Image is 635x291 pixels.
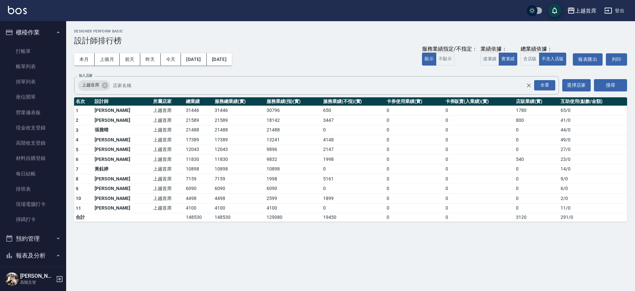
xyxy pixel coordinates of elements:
td: 0 [385,116,444,125]
td: [PERSON_NAME] [93,116,151,125]
button: Clear [524,81,533,90]
td: 148530 [184,213,213,222]
td: 4148 [321,135,385,145]
a: 打帳單 [3,44,63,59]
td: 上越首席 [151,203,184,213]
td: 0 [514,125,559,135]
td: 9896 [265,145,321,155]
td: 0 [321,164,385,174]
td: 0 [514,145,559,155]
td: 13241 [265,135,321,145]
td: 21488 [265,125,321,135]
span: 8 [76,176,78,181]
td: 21589 [184,116,213,125]
td: 4100 [213,203,265,213]
td: 上越首席 [151,106,184,116]
td: 800 [514,116,559,125]
td: [PERSON_NAME] [93,184,151,194]
div: 全選 [534,80,555,90]
button: 上越首席 [565,4,599,18]
td: 540 [514,155,559,165]
td: 0 [444,174,514,184]
td: 0 [514,194,559,204]
span: 6 [76,157,78,162]
td: 9832 [265,155,321,165]
td: 21488 [213,125,265,135]
td: [PERSON_NAME] [93,174,151,184]
td: 0 [385,106,444,116]
h2: Designer Perform Basic [74,29,627,33]
td: 44 / 0 [559,125,627,135]
a: 每日結帳 [3,166,63,181]
a: 營業儀表板 [3,105,63,120]
td: 黃鈺婷 [93,164,151,174]
th: 所屬店家 [151,97,184,106]
td: 1780 [514,106,559,116]
td: 291 / 0 [559,213,627,222]
td: 148530 [213,213,265,222]
td: 4498 [184,194,213,204]
td: 11830 [184,155,213,165]
td: 6090 [265,184,321,194]
button: 不含入店販 [539,53,567,66]
th: 服務業績(指)(實) [265,97,321,106]
td: 0 [385,155,444,165]
td: 0 [385,184,444,194]
div: 總業績依據： [521,46,570,53]
button: 報表及分析 [3,247,63,264]
td: 0 [514,174,559,184]
button: save [548,4,561,17]
td: 0 [444,106,514,116]
button: 列印 [606,53,627,66]
td: 0 [385,203,444,213]
td: 4100 [265,203,321,213]
td: 上越首席 [151,194,184,204]
a: 材料自購登錄 [3,151,63,166]
td: 0 [514,184,559,194]
span: 5 [76,147,78,152]
td: 129080 [265,213,321,222]
td: 0 [385,135,444,145]
td: 0 [385,174,444,184]
a: 掃碼打卡 [3,212,63,227]
td: 0 [514,164,559,174]
span: 7 [76,167,78,172]
td: 0 [385,164,444,174]
td: 6090 [184,184,213,194]
td: 31446 [184,106,213,116]
td: 3120 [514,213,559,222]
td: 27 / 0 [559,145,627,155]
td: 0 [321,184,385,194]
a: 座位開單 [3,89,63,105]
td: 4498 [213,194,265,204]
button: 選擇店家 [562,79,591,91]
a: 現場電腦打卡 [3,197,63,212]
table: a dense table [74,97,627,222]
td: 0 [385,125,444,135]
button: 登出 [602,5,627,17]
td: 上越首席 [151,164,184,174]
th: 卡券販賣(入業績)(實) [444,97,514,106]
td: 0 [444,213,514,222]
td: 2 / 0 [559,194,627,204]
td: 7159 [184,174,213,184]
span: 9 [76,186,78,191]
td: 11830 [213,155,265,165]
td: 合計 [74,213,93,222]
td: 2599 [265,194,321,204]
td: 650 [321,106,385,116]
td: 10898 [213,164,265,174]
div: 上越首席 [78,80,110,91]
td: 2147 [321,145,385,155]
td: 11 / 0 [559,203,627,213]
td: 1998 [265,174,321,184]
th: 卡券使用業績(實) [385,97,444,106]
h3: 設計師排行榜 [74,36,627,45]
a: 現金收支登錄 [3,120,63,135]
span: 4 [76,137,78,142]
td: 17389 [184,135,213,145]
a: 高階收支登錄 [3,135,63,151]
button: Open [533,79,557,92]
td: 上越首席 [151,184,184,194]
label: 加入店家 [79,73,93,78]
